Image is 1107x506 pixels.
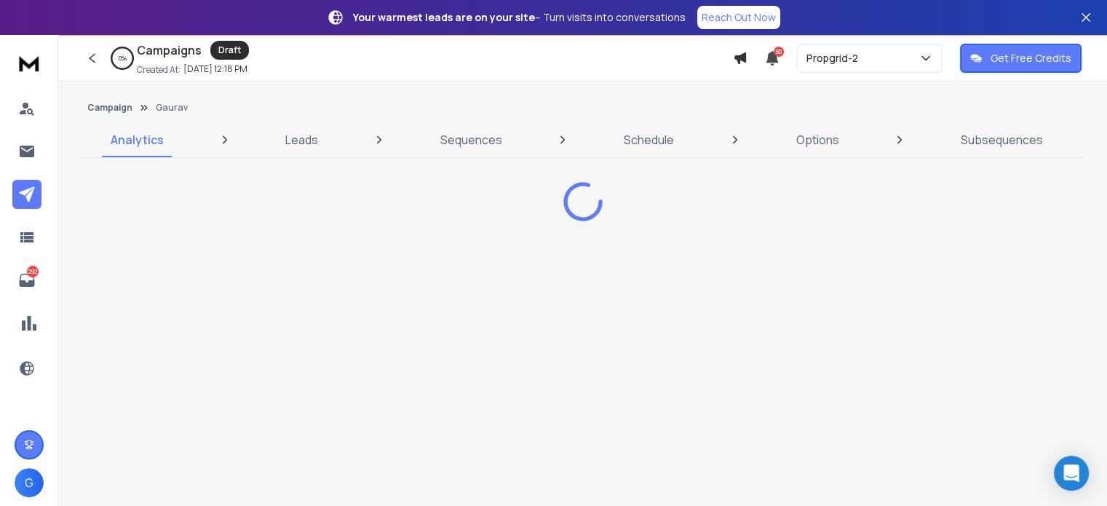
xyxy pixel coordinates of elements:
[774,47,784,57] span: 50
[787,122,848,157] a: Options
[952,122,1052,157] a: Subsequences
[991,51,1071,66] p: Get Free Credits
[183,63,247,75] p: [DATE] 12:18 PM
[15,50,44,76] img: logo
[615,122,683,157] a: Schedule
[353,10,686,25] p: – Turn visits into conversations
[137,64,180,76] p: Created At:
[102,122,172,157] a: Analytics
[432,122,511,157] a: Sequences
[697,6,780,29] a: Reach Out Now
[27,266,39,277] p: 292
[277,122,327,157] a: Leads
[156,102,188,114] p: Gaurav
[440,131,502,149] p: Sequences
[624,131,674,149] p: Schedule
[353,10,535,24] strong: Your warmest leads are on your site
[119,54,127,63] p: 0 %
[137,41,202,59] h1: Campaigns
[702,10,776,25] p: Reach Out Now
[15,468,44,497] button: G
[796,131,839,149] p: Options
[87,102,132,114] button: Campaign
[806,51,864,66] p: Propgrid-2
[960,44,1082,73] button: Get Free Credits
[1054,456,1089,491] div: Open Intercom Messenger
[285,131,318,149] p: Leads
[210,41,249,60] div: Draft
[961,131,1043,149] p: Subsequences
[111,131,164,149] p: Analytics
[12,266,41,295] a: 292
